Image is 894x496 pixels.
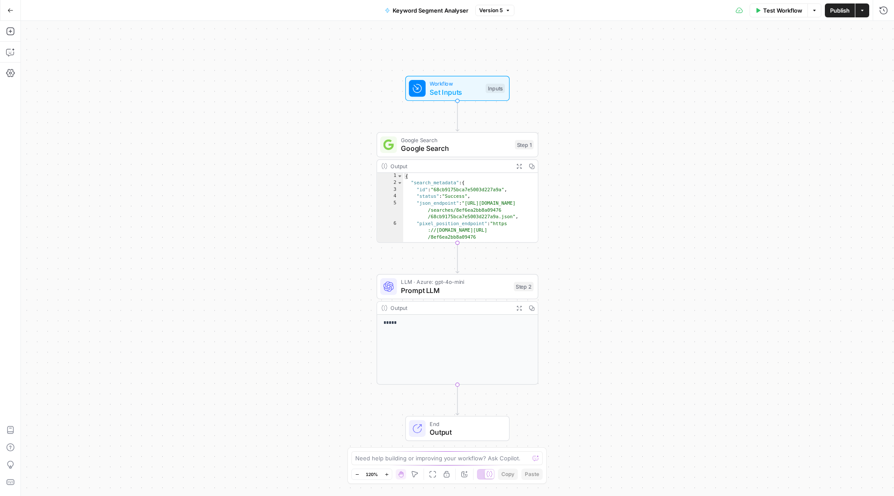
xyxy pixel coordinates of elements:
[515,140,534,150] div: Step 1
[525,470,539,478] span: Paste
[430,427,500,437] span: Output
[393,6,468,15] span: Keyword Segment Analyser
[377,186,403,193] div: 3
[763,6,802,15] span: Test Workflow
[380,3,474,17] button: Keyword Segment Analyser
[377,173,403,180] div: 1
[377,132,538,243] div: Google SearchGoogle SearchStep 1Output{ "search_metadata":{ "id":"68cb9175bca7e5003d227a9a", "sta...
[486,84,505,93] div: Inputs
[479,7,503,14] span: Version 5
[456,385,459,415] g: Edge from step_2 to end
[430,419,500,428] span: End
[377,416,538,441] div: EndOutput
[750,3,807,17] button: Test Workflow
[498,469,518,480] button: Copy
[430,87,481,97] span: Set Inputs
[830,6,850,15] span: Publish
[377,180,403,186] div: 2
[397,173,403,180] span: Toggle code folding, rows 1 through 320
[397,180,403,186] span: Toggle code folding, rows 2 through 12
[456,101,459,131] g: Edge from start to step_1
[501,470,514,478] span: Copy
[401,278,510,286] span: LLM · Azure: gpt-4o-mini
[475,5,514,16] button: Version 5
[377,220,403,254] div: 6
[377,200,403,220] div: 5
[390,162,510,170] div: Output
[390,304,510,312] div: Output
[377,274,538,385] div: LLM · Azure: gpt-4o-miniPrompt LLMStep 2Output*****
[456,243,459,273] g: Edge from step_1 to step_2
[366,471,378,478] span: 120%
[401,143,510,153] span: Google Search
[401,136,510,144] span: Google Search
[430,80,481,88] span: Workflow
[401,285,510,296] span: Prompt LLM
[377,193,403,200] div: 4
[377,76,538,101] div: WorkflowSet InputsInputs
[514,282,534,292] div: Step 2
[825,3,855,17] button: Publish
[521,469,543,480] button: Paste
